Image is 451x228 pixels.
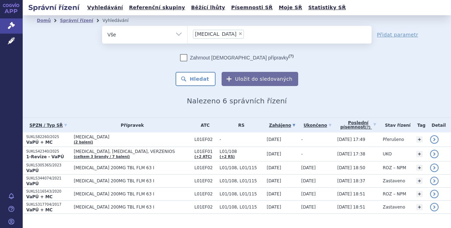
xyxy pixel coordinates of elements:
a: Statistiky SŘ [306,3,348,12]
a: + [416,151,423,157]
a: + [416,165,423,171]
span: [DATE] [267,137,281,142]
span: Nalezeno 6 správních řízení [187,97,287,105]
span: - [219,137,263,142]
span: [MEDICAL_DATA] [74,135,191,139]
span: L01/108, L01/115 [219,192,263,196]
span: UKO [383,152,391,156]
a: SPZN / Typ SŘ [26,120,70,130]
span: [DATE] [267,205,281,210]
a: detail [430,177,439,185]
span: Zastaveno [383,205,405,210]
h2: Správní řízení [23,2,85,12]
span: L01EF01 [194,149,216,154]
a: detail [430,150,439,158]
li: Vyhledávání [102,15,138,26]
strong: VaPÚ + MC [26,140,52,145]
span: [MEDICAL_DATA] 200MG TBL FLM 63 I [74,165,191,170]
span: [DATE] 18:50 [337,165,365,170]
p: SUKLS317704/2017 [26,202,70,207]
span: [DATE] [267,152,281,156]
a: detail [430,135,439,144]
span: L01EF02 [194,178,216,183]
a: Správní řízení [60,18,93,23]
th: Stav řízení [379,118,413,132]
a: Zahájeno [267,120,297,130]
a: Referenční skupiny [127,3,187,12]
th: Detail [427,118,451,132]
span: L01EF02 [194,165,216,170]
a: (celkem 3 brandy / 7 balení) [74,155,130,159]
span: ROZ – NPM [383,165,406,170]
span: [DATE] 18:51 [337,192,365,196]
a: Domů [37,18,51,23]
strong: VaPÚ + MC [26,207,52,212]
span: × [238,32,243,36]
a: Přidat parametr [377,31,418,38]
p: SUKLS344074/2021 [26,176,70,181]
button: Hledat [176,72,216,86]
a: Písemnosti SŘ [229,3,275,12]
span: [DATE] 17:49 [337,137,365,142]
a: (2 balení) [74,140,93,144]
span: L01/108, L01/115 [219,205,263,210]
p: SUKLS116543/2020 [26,189,70,194]
a: Moje SŘ [277,3,304,12]
span: [MEDICAL_DATA] 200MG TBL FLM 63 I [74,178,191,183]
span: [DATE] [301,205,316,210]
th: Tag [413,118,426,132]
span: [DATE] 18:37 [337,178,365,183]
span: [DATE] [267,165,281,170]
span: ROZ – NPM [383,192,406,196]
a: + [416,178,423,184]
label: Zahrnout [DEMOGRAPHIC_DATA] přípravky [180,54,294,61]
p: SUKLS305365/2023 [26,163,70,168]
th: Přípravek [70,118,191,132]
span: [DATE] [301,178,316,183]
span: L01/108, L01/115 [219,178,263,183]
span: [DATE] 18:51 [337,205,365,210]
span: [DATE] 17:38 [337,152,365,156]
span: [DATE] [267,192,281,196]
a: detail [430,164,439,172]
span: [DATE] [301,192,316,196]
span: Zastaveno [383,178,405,183]
a: + [416,136,423,143]
span: [MEDICAL_DATA] [195,32,236,36]
a: Ukončeno [301,120,334,130]
span: - [301,137,303,142]
button: Uložit do sledovaných [222,72,298,86]
a: + [416,191,423,197]
p: SUKLS82260/2025 [26,135,70,139]
a: detail [430,190,439,198]
a: (+2 RS) [219,155,235,159]
p: SUKLS42340/2025 [26,149,70,154]
span: - [301,152,303,156]
a: + [416,204,423,210]
span: Přerušeno [383,137,404,142]
strong: 1-Revize - VaPÚ [26,154,64,159]
input: [MEDICAL_DATA] [246,29,250,38]
strong: VaPÚ [26,181,39,186]
span: [MEDICAL_DATA] 200MG TBL FLM 63 I [74,205,191,210]
span: L01EF02 [194,192,216,196]
a: Poslednípísemnost(?) [337,118,379,132]
a: detail [430,203,439,211]
th: ATC [191,118,216,132]
span: [DATE] [267,178,281,183]
strong: VaPÚ + MC [26,194,52,199]
strong: VaPÚ [26,168,39,173]
span: L01/108, L01/115 [219,165,263,170]
a: (+2 ATC) [194,155,212,159]
span: L01/108 [219,149,263,154]
span: L01EF02 [194,137,216,142]
th: RS [216,118,263,132]
a: Vyhledávání [85,3,125,12]
abbr: (?) [365,125,371,130]
span: [MEDICAL_DATA] 200MG TBL FLM 63 I [74,192,191,196]
a: Běžící lhůty [189,3,227,12]
abbr: (?) [289,54,294,58]
span: L01EF02 [194,205,216,210]
span: [MEDICAL_DATA], [MEDICAL_DATA], VERZENIOS [74,149,191,154]
span: [DATE] [301,165,316,170]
